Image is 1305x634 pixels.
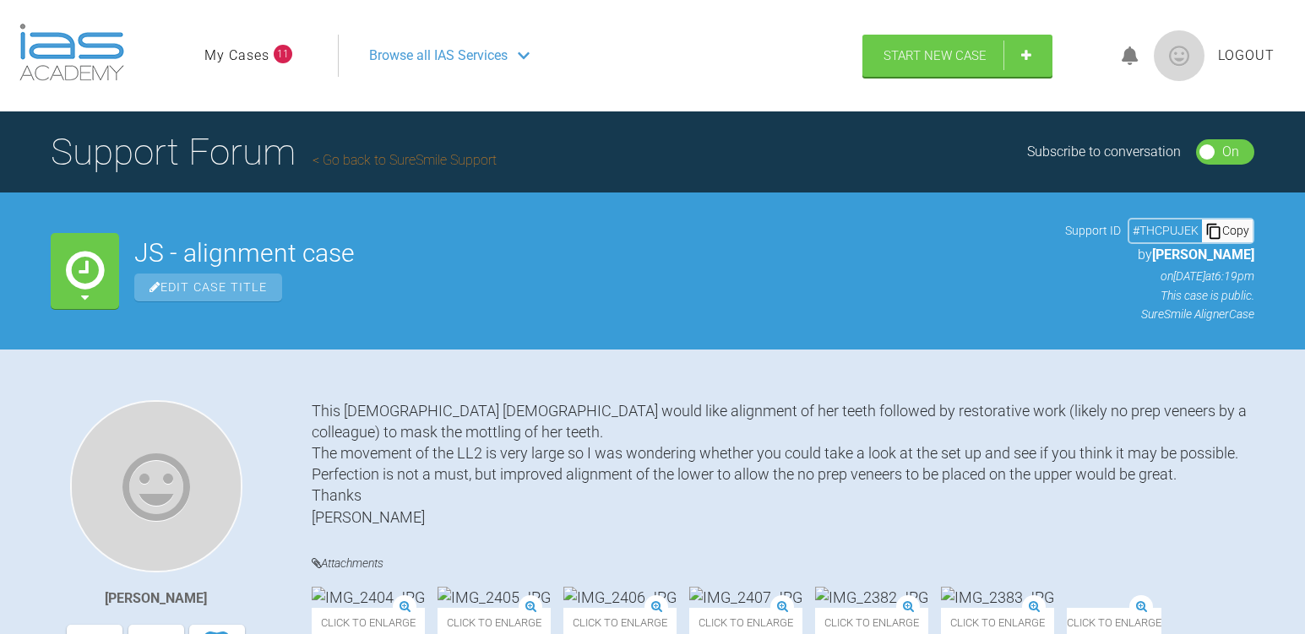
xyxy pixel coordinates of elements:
[1027,141,1181,163] div: Subscribe to conversation
[1065,286,1254,305] p: This case is public.
[19,24,124,81] img: logo-light.3e3ef733.png
[274,45,292,63] span: 11
[438,587,551,608] img: IMG_2405.JPG
[369,45,508,67] span: Browse all IAS Services
[1202,219,1253,241] div: Copy
[312,400,1254,528] div: This [DEMOGRAPHIC_DATA] [DEMOGRAPHIC_DATA] would like alignment of her teeth followed by restorat...
[1222,141,1239,163] div: On
[204,45,269,67] a: My Cases
[312,587,425,608] img: IMG_2404.JPG
[563,587,677,608] img: IMG_2406.JPG
[1129,221,1202,240] div: # THCPUJEK
[1154,30,1204,81] img: profile.png
[134,274,282,301] span: Edit Case Title
[313,152,497,168] a: Go back to SureSmile Support
[1065,267,1254,285] p: on [DATE] at 6:19pm
[689,587,802,608] img: IMG_2407.JPG
[51,122,497,182] h1: Support Forum
[941,587,1054,608] img: IMG_2383.JPG
[862,35,1052,77] a: Start New Case
[105,588,207,610] div: [PERSON_NAME]
[1152,247,1254,263] span: [PERSON_NAME]
[884,48,987,63] span: Start New Case
[815,587,928,608] img: IMG_2382.JPG
[134,241,1050,266] h2: JS - alignment case
[1065,244,1254,266] p: by
[312,553,1254,574] h4: Attachments
[70,400,242,572] img: Cathryn Sherlock
[1065,221,1121,240] span: Support ID
[1218,45,1275,67] a: Logout
[1065,305,1254,323] p: SureSmile Aligner Case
